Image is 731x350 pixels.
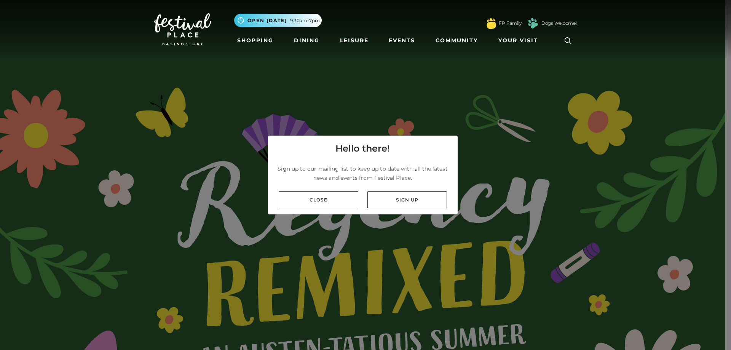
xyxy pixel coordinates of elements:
span: Open [DATE] [247,17,287,24]
button: Open [DATE] 9.30am-7pm [234,14,322,27]
img: Festival Place Logo [154,13,211,45]
span: 9.30am-7pm [290,17,320,24]
a: Your Visit [495,34,545,48]
p: Sign up to our mailing list to keep up to date with all the latest news and events from Festival ... [274,164,452,182]
h4: Hello there! [335,142,390,155]
a: Sign up [367,191,447,208]
a: Dogs Welcome! [541,20,577,27]
a: FP Family [499,20,522,27]
span: Your Visit [498,37,538,45]
a: Close [279,191,358,208]
a: Community [433,34,481,48]
a: Events [386,34,418,48]
a: Shopping [234,34,276,48]
a: Dining [291,34,322,48]
a: Leisure [337,34,372,48]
